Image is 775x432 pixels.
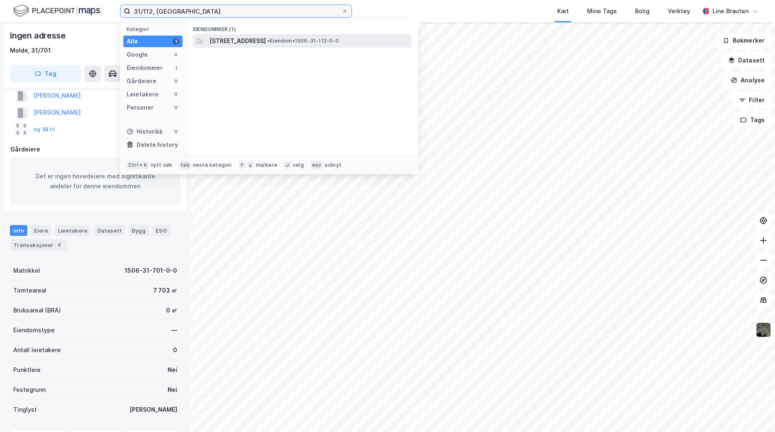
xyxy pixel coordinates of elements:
div: Bygg [128,225,149,236]
button: Bokmerker [716,32,772,49]
div: 8 [55,241,63,249]
div: Molde, 31/701 [10,46,51,55]
div: 0 ㎡ [166,305,177,315]
div: Eiendommer (1) [186,19,418,34]
div: 1506-31-701-0-0 [125,266,177,276]
div: Personer [127,103,154,113]
div: Google [127,50,148,60]
div: markere [256,162,277,168]
div: Festegrunn [13,385,46,395]
div: tab [179,161,191,169]
span: • [267,38,270,44]
div: 7 703 ㎡ [153,286,177,295]
div: Ingen adresse [10,29,67,42]
span: [STREET_ADDRESS] [209,36,266,46]
div: 0 [173,91,179,98]
div: Line Brauten [712,6,749,16]
div: Eiendommer [127,63,163,73]
div: 0 [173,128,179,135]
div: 1 [173,65,179,71]
div: Bruksareal (BRA) [13,305,61,315]
div: Leietakere [127,89,159,99]
div: 0 [173,78,179,84]
div: Gårdeiere [127,76,156,86]
div: Delete history [137,140,178,150]
div: [PERSON_NAME] [130,405,177,415]
div: nytt søk [151,162,173,168]
div: Kontrollprogram for chat [734,392,775,432]
div: Tomteareal [13,286,46,295]
div: Antall leietakere [13,345,61,355]
button: Datasett [721,52,772,69]
div: Nei [168,365,177,375]
iframe: Chat Widget [734,392,775,432]
button: Filter [732,92,772,108]
div: 1 [173,38,179,45]
input: Søk på adresse, matrikkel, gårdeiere, leietakere eller personer [130,5,342,17]
img: logo.f888ab2527a4732fd821a326f86c7f29.svg [13,4,100,18]
span: Eiendom • 1506-31-112-0-0 [267,38,339,44]
button: Tags [733,112,772,128]
div: Kategori [127,26,183,32]
div: 0 [173,345,177,355]
button: Tag [10,65,81,82]
div: Datasett [94,225,125,236]
div: Ctrl + k [127,161,149,169]
div: Punktleie [13,365,41,375]
div: Alle [127,36,138,46]
div: velg [293,162,304,168]
div: 0 [173,51,179,58]
div: Transaksjoner [10,239,67,251]
div: — [171,325,177,335]
div: avbryt [325,162,342,168]
div: Kart [557,6,569,16]
div: Bolig [635,6,650,16]
div: Matrikkel [13,266,40,276]
img: 9k= [756,322,771,338]
div: 0 [173,104,179,111]
div: Historikk [127,127,163,137]
div: Eiere [31,225,51,236]
div: ESG [152,225,170,236]
div: Det er ingen hovedeiere med signifikante andeler for denne eiendommen [10,158,180,205]
div: Tinglyst [13,405,37,415]
div: Verktøy [668,6,690,16]
div: Gårdeiere [10,144,180,154]
div: esc [310,161,323,169]
div: Eiendomstype [13,325,55,335]
div: Nei [168,385,177,395]
div: Mine Tags [587,6,617,16]
div: Leietakere [55,225,91,236]
button: Analyse [724,72,772,89]
div: Info [10,225,27,236]
div: neste kategori [193,162,232,168]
